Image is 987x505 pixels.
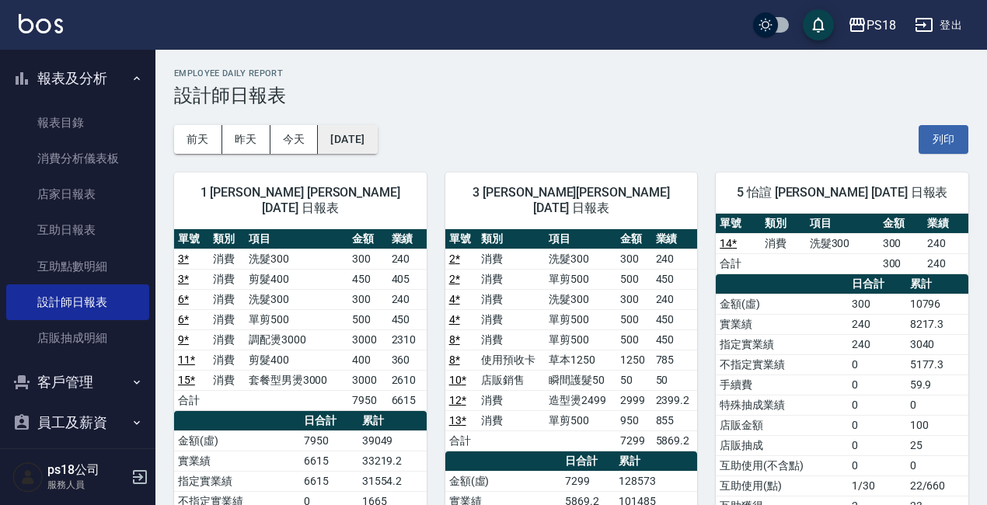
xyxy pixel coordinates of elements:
[348,309,387,329] td: 500
[761,214,806,234] th: 類別
[348,269,387,289] td: 450
[6,284,149,320] a: 設計師日報表
[6,249,149,284] a: 互助點數明細
[867,16,896,35] div: PS18
[209,249,244,269] td: 消費
[652,430,698,451] td: 5869.2
[477,289,545,309] td: 消費
[923,214,968,234] th: 業績
[716,395,848,415] td: 特殊抽成業績
[848,294,906,314] td: 300
[445,471,562,491] td: 金額(虛)
[388,289,427,309] td: 240
[348,390,387,410] td: 7950
[477,370,545,390] td: 店販銷售
[716,314,848,334] td: 實業績
[615,451,697,472] th: 累計
[358,430,427,451] td: 39049
[245,309,349,329] td: 單剪500
[848,334,906,354] td: 240
[6,176,149,212] a: 店家日報表
[909,11,968,40] button: 登出
[358,411,427,431] th: 累計
[716,455,848,475] td: 互助使用(不含點)
[545,269,616,289] td: 單剪500
[174,451,300,471] td: 實業績
[652,229,698,249] th: 業績
[477,309,545,329] td: 消費
[906,374,968,395] td: 59.9
[616,249,652,269] td: 300
[445,430,477,451] td: 合計
[848,435,906,455] td: 0
[388,350,427,370] td: 360
[348,329,387,350] td: 3000
[477,229,545,249] th: 類別
[174,68,968,78] h2: Employee Daily Report
[6,212,149,248] a: 互助日報表
[616,229,652,249] th: 金額
[545,329,616,350] td: 單剪500
[561,471,614,491] td: 7299
[761,233,806,253] td: 消費
[174,85,968,106] h3: 設計師日報表
[47,462,127,478] h5: ps18公司
[445,229,477,249] th: 單號
[245,289,349,309] td: 洗髮300
[616,269,652,289] td: 500
[652,350,698,370] td: 785
[848,395,906,415] td: 0
[652,269,698,289] td: 450
[477,249,545,269] td: 消費
[652,329,698,350] td: 450
[6,442,149,482] button: 商品管理
[300,471,357,491] td: 6615
[652,289,698,309] td: 240
[209,229,244,249] th: 類別
[616,350,652,370] td: 1250
[848,354,906,374] td: 0
[545,309,616,329] td: 單剪500
[348,370,387,390] td: 3000
[616,390,652,410] td: 2999
[300,411,357,431] th: 日合計
[716,214,968,274] table: a dense table
[803,9,834,40] button: save
[545,289,616,309] td: 洗髮300
[6,402,149,443] button: 員工及薪資
[716,435,848,455] td: 店販抽成
[270,125,319,154] button: 今天
[716,374,848,395] td: 手續費
[879,233,924,253] td: 300
[388,370,427,390] td: 2610
[616,370,652,390] td: 50
[388,249,427,269] td: 240
[245,350,349,370] td: 剪髮400
[848,475,906,496] td: 1/30
[615,471,697,491] td: 128573
[174,125,222,154] button: 前天
[848,374,906,395] td: 0
[616,410,652,430] td: 950
[545,229,616,249] th: 項目
[806,214,879,234] th: 項目
[716,354,848,374] td: 不指定實業績
[6,58,149,99] button: 報表及分析
[174,229,427,411] table: a dense table
[6,320,149,356] a: 店販抽成明細
[652,249,698,269] td: 240
[348,249,387,269] td: 300
[358,451,427,471] td: 33219.2
[616,289,652,309] td: 300
[348,289,387,309] td: 300
[318,125,377,154] button: [DATE]
[477,410,545,430] td: 消費
[245,370,349,390] td: 套餐型男燙3000
[209,309,244,329] td: 消費
[545,249,616,269] td: 洗髮300
[906,314,968,334] td: 8217.3
[464,185,679,216] span: 3 [PERSON_NAME][PERSON_NAME] [DATE] 日報表
[923,233,968,253] td: 240
[716,294,848,314] td: 金額(虛)
[848,314,906,334] td: 240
